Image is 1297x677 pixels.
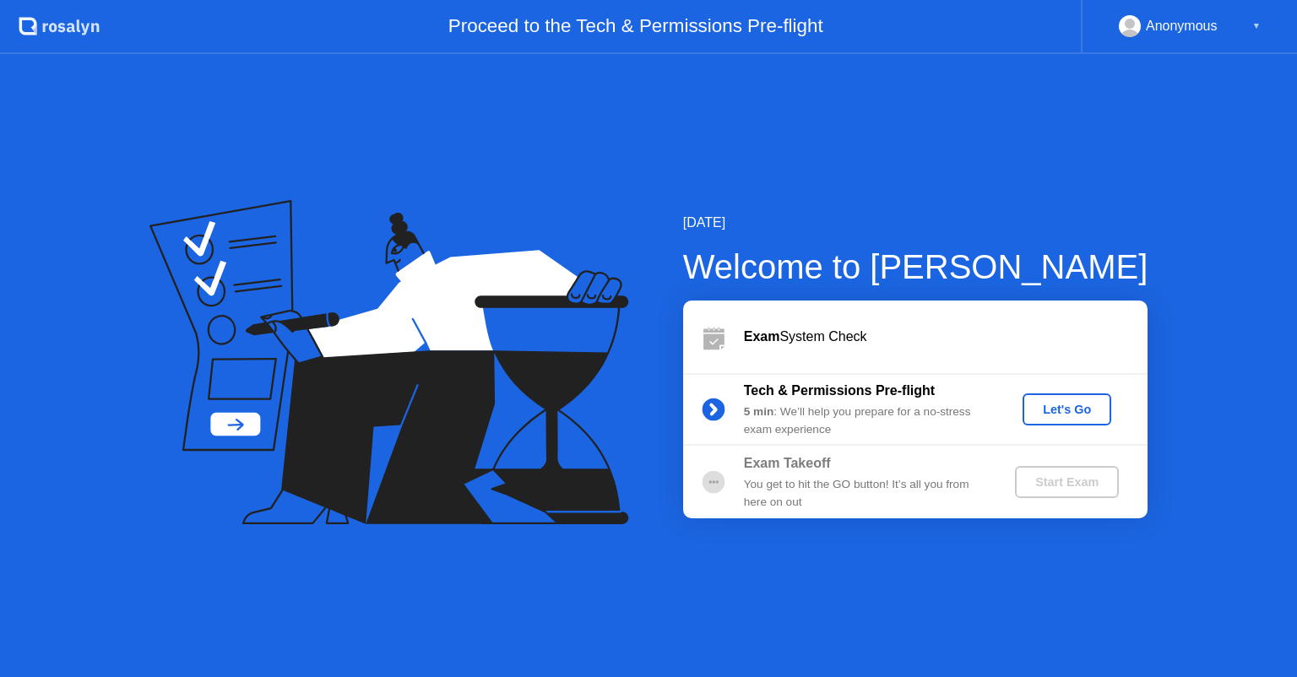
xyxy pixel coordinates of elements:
[744,405,774,418] b: 5 min
[1252,15,1261,37] div: ▼
[1023,393,1111,425] button: Let's Go
[744,476,987,511] div: You get to hit the GO button! It’s all you from here on out
[744,329,780,344] b: Exam
[1022,475,1112,489] div: Start Exam
[744,383,935,398] b: Tech & Permissions Pre-flight
[683,241,1148,292] div: Welcome to [PERSON_NAME]
[1015,466,1119,498] button: Start Exam
[744,456,831,470] b: Exam Takeoff
[683,213,1148,233] div: [DATE]
[744,403,987,438] div: : We’ll help you prepare for a no-stress exam experience
[1029,403,1104,416] div: Let's Go
[744,327,1148,347] div: System Check
[1146,15,1218,37] div: Anonymous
